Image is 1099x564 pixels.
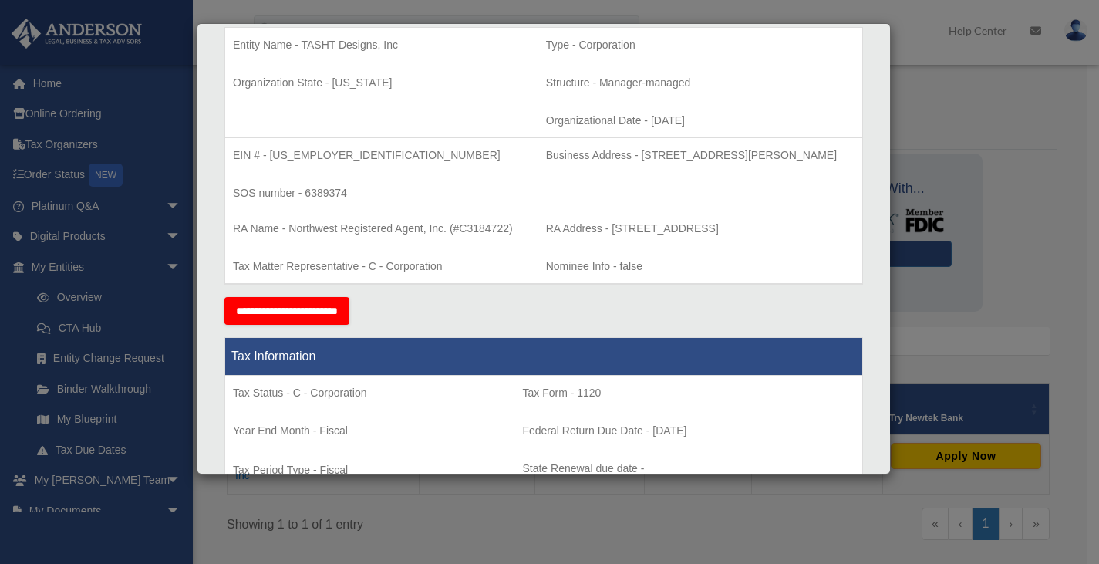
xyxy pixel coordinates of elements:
[546,35,855,55] p: Type - Corporation
[546,73,855,93] p: Structure - Manager-managed
[546,257,855,276] p: Nominee Info - false
[522,459,855,478] p: State Renewal due date -
[522,383,855,403] p: Tax Form - 1120
[522,421,855,441] p: Federal Return Due Date - [DATE]
[546,111,855,130] p: Organizational Date - [DATE]
[233,35,530,55] p: Entity Name - TASHT Designs, Inc
[546,146,855,165] p: Business Address - [STREET_ADDRESS][PERSON_NAME]
[233,421,506,441] p: Year End Month - Fiscal
[233,219,530,238] p: RA Name - Northwest Registered Agent, Inc. (#C3184722)
[233,184,530,203] p: SOS number - 6389374
[225,376,514,490] td: Tax Period Type - Fiscal
[233,146,530,165] p: EIN # - [US_EMPLOYER_IDENTIFICATION_NUMBER]
[233,383,506,403] p: Tax Status - C - Corporation
[546,219,855,238] p: RA Address - [STREET_ADDRESS]
[225,338,863,376] th: Tax Information
[233,257,530,276] p: Tax Matter Representative - C - Corporation
[233,73,530,93] p: Organization State - [US_STATE]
